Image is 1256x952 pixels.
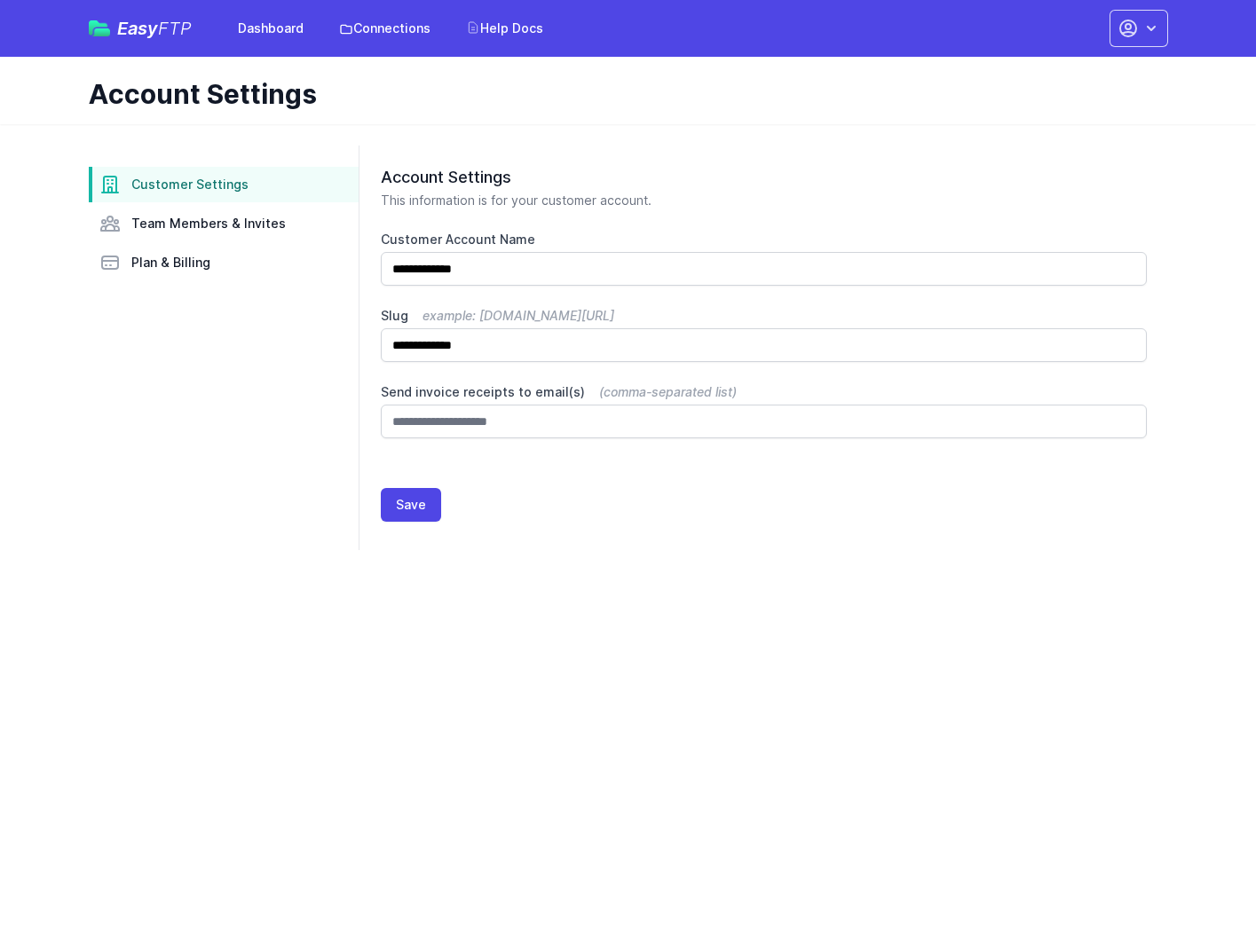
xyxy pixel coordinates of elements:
[89,206,359,241] a: Team Members & Invites
[381,307,1147,325] label: Slug
[131,254,210,271] span: Plan & Billing
[381,231,1147,248] label: Customer Account Name
[423,308,614,323] span: example: [DOMAIN_NAME][URL]
[89,78,1154,110] h1: Account Settings
[89,245,359,280] a: Plan & Billing
[381,383,1147,401] label: Send invoice receipts to email(s)
[117,20,192,37] span: Easy
[227,12,314,44] a: Dashboard
[328,12,441,44] a: Connections
[381,192,1147,209] p: This information is for your customer account.
[89,167,359,202] a: Customer Settings
[455,12,554,44] a: Help Docs
[89,20,192,37] a: EasyFTP
[599,384,737,399] span: (comma-separated list)
[381,167,1147,188] h2: Account Settings
[131,176,249,193] span: Customer Settings
[381,488,441,522] button: Save
[131,215,286,232] span: Team Members & Invites
[89,20,110,36] img: easyftp_logo.png
[158,18,192,39] span: FTP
